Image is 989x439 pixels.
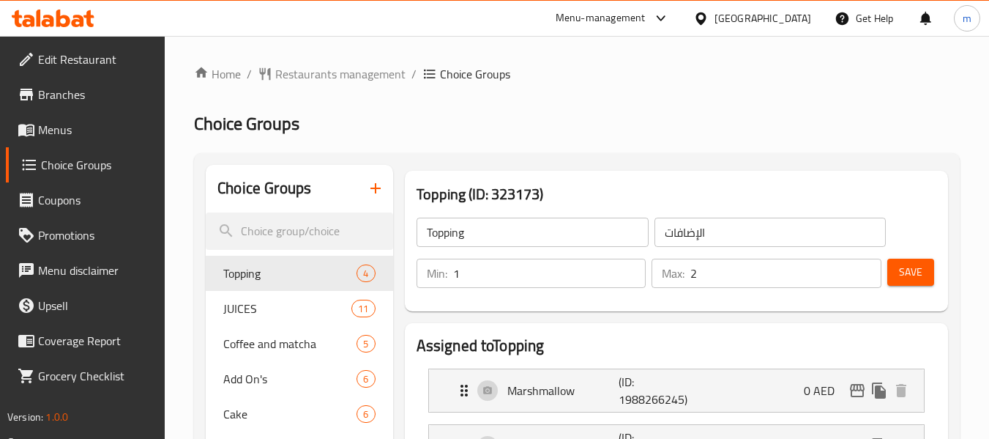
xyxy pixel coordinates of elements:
p: (ID: 1988266245) [619,373,693,408]
li: / [247,65,252,83]
button: Save [887,259,934,286]
p: 0 AED [804,382,846,399]
div: Menu-management [556,10,646,27]
span: 11 [352,302,374,316]
span: Add On's [223,370,357,388]
a: Branches [6,77,165,112]
span: Edit Restaurant [38,51,154,68]
span: Branches [38,86,154,103]
div: Choices [357,265,375,282]
div: Topping4 [206,256,392,291]
a: Upsell [6,288,165,323]
span: Promotions [38,226,154,244]
span: 6 [357,407,374,421]
span: Save [899,263,922,281]
span: Coffee and matcha [223,335,357,353]
span: Choice Groups [194,107,299,140]
a: Restaurants management [258,65,406,83]
span: Choice Groups [41,156,154,174]
span: Choice Groups [440,65,510,83]
p: Marshmallow [507,382,619,399]
div: JUICES11 [206,291,392,326]
span: Coverage Report [38,332,154,350]
span: 5 [357,337,374,351]
div: Cake6 [206,396,392,432]
a: Promotions [6,218,165,253]
a: Edit Restaurant [6,42,165,77]
span: Menus [38,121,154,139]
span: Grocery Checklist [38,367,154,385]
span: 6 [357,372,374,386]
button: edit [846,380,868,402]
a: Coverage Report [6,323,165,358]
a: Choice Groups [6,147,165,182]
a: Coupons [6,182,165,218]
div: Coffee and matcha5 [206,326,392,361]
div: Choices [351,300,375,317]
span: Coupons [38,191,154,209]
span: Restaurants management [275,65,406,83]
span: Topping [223,265,357,282]
span: Upsell [38,297,154,314]
li: Expand [417,363,936,418]
a: Grocery Checklist [6,358,165,394]
button: delete [890,380,912,402]
span: 4 [357,267,374,281]
a: Menus [6,112,165,147]
span: JUICES [223,300,351,317]
div: [GEOGRAPHIC_DATA] [714,10,811,26]
div: Add On's6 [206,361,392,396]
span: Cake [223,405,357,423]
span: 1.0.0 [45,407,68,427]
button: duplicate [868,380,890,402]
div: Choices [357,405,375,423]
p: Max: [662,265,684,282]
h2: Assigned to Topping [417,335,936,357]
h3: Topping (ID: 323173) [417,182,936,206]
span: Menu disclaimer [38,262,154,279]
span: Version: [7,407,43,427]
a: Menu disclaimer [6,253,165,288]
div: Choices [357,335,375,353]
p: Min: [427,265,447,282]
nav: breadcrumb [194,65,960,83]
input: search [206,213,392,250]
div: Choices [357,370,375,388]
span: m [963,10,971,26]
a: Home [194,65,241,83]
div: Expand [429,369,924,412]
h2: Choice Groups [217,177,311,199]
li: / [411,65,417,83]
